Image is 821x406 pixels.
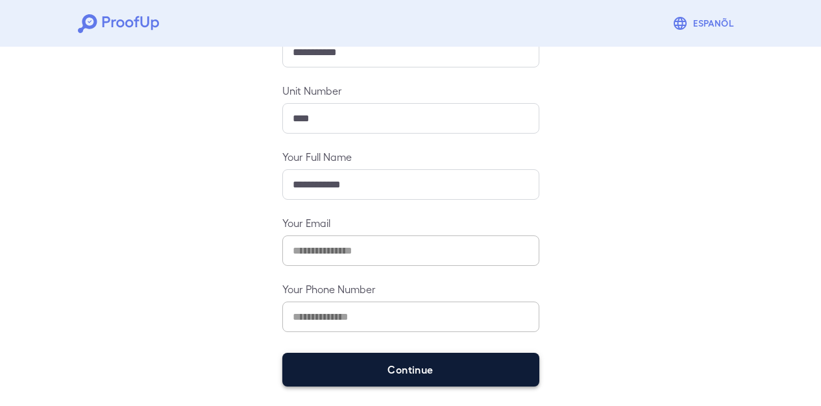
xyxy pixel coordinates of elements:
[282,215,539,230] label: Your Email
[667,10,743,36] button: Espanõl
[282,281,539,296] label: Your Phone Number
[282,149,539,164] label: Your Full Name
[282,353,539,387] button: Continue
[282,83,539,98] label: Unit Number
